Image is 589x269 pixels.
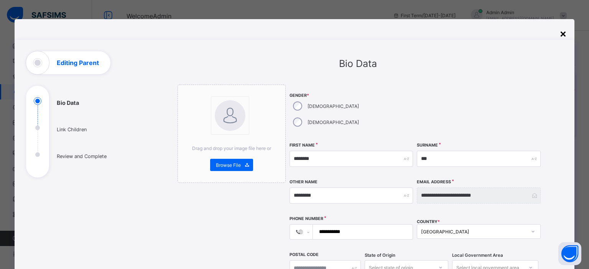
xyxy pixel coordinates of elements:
[559,27,567,40] div: ×
[57,60,99,66] h1: Editing Parent
[192,145,271,151] span: Drag and drop your image file here or
[558,242,581,265] button: Open asap
[452,253,503,258] span: Local Government Area
[178,85,286,183] div: bannerImageDrag and drop your image file here orBrowse File
[365,253,395,258] span: State of Origin
[308,119,359,125] label: [DEMOGRAPHIC_DATA]
[290,216,323,221] label: Phone Number
[417,179,451,184] label: Email Address
[290,93,413,98] span: Gender
[290,252,319,257] label: Postal Code
[339,58,377,69] span: Bio Data
[290,179,318,184] label: Other Name
[216,162,241,168] span: Browse File
[308,103,359,109] label: [DEMOGRAPHIC_DATA]
[417,219,440,224] span: COUNTRY
[290,143,315,148] label: First Name
[215,100,245,131] img: bannerImage
[421,229,526,235] div: [GEOGRAPHIC_DATA]
[417,143,438,148] label: Surname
